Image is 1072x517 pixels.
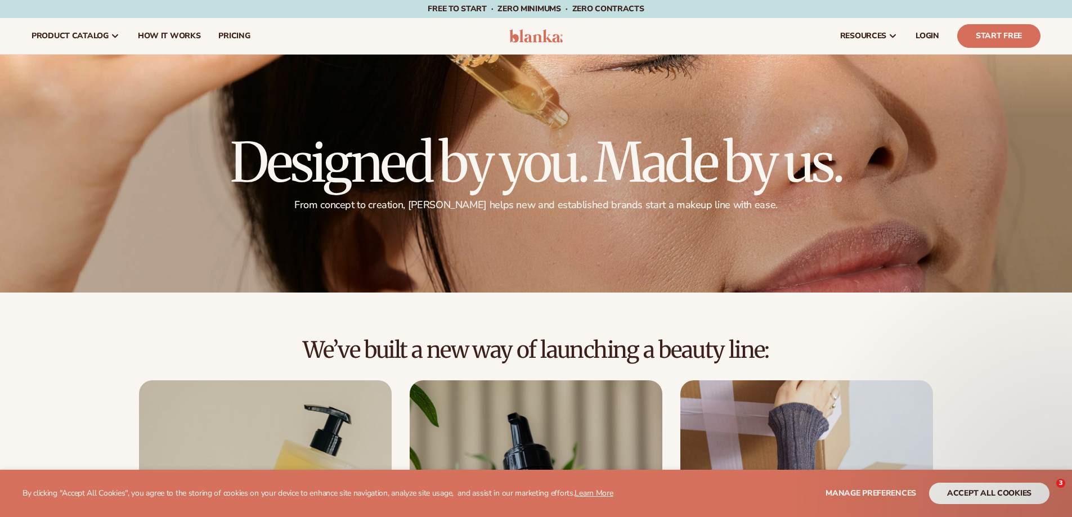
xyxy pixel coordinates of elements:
span: Free to start · ZERO minimums · ZERO contracts [428,3,644,14]
span: resources [840,32,886,41]
span: Manage preferences [826,488,916,498]
a: How It Works [129,18,210,54]
h2: We’ve built a new way of launching a beauty line: [32,338,1040,362]
a: pricing [209,18,259,54]
a: Learn More [575,488,613,498]
button: Manage preferences [826,483,916,504]
button: accept all cookies [929,483,1049,504]
span: pricing [218,32,250,41]
a: resources [831,18,907,54]
a: LOGIN [907,18,948,54]
img: logo [509,29,563,43]
h1: Designed by you. Made by us. [230,136,842,190]
a: Start Free [957,24,1040,48]
p: By clicking "Accept All Cookies", you agree to the storing of cookies on your device to enhance s... [23,489,613,498]
span: 3 [1056,479,1065,488]
span: How It Works [138,32,201,41]
iframe: Intercom live chat [1033,479,1060,506]
a: product catalog [23,18,129,54]
span: LOGIN [916,32,939,41]
span: product catalog [32,32,109,41]
p: From concept to creation, [PERSON_NAME] helps new and established brands start a makeup line with... [230,199,842,212]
